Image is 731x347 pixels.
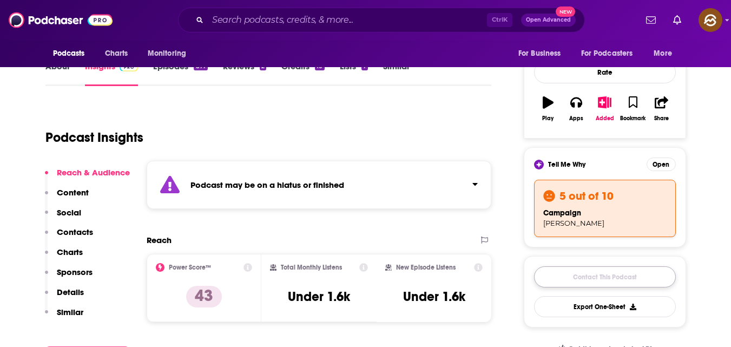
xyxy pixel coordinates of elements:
button: Similar [45,307,83,327]
div: Apps [569,115,583,122]
span: For Podcasters [581,46,633,61]
span: campaign [543,208,581,218]
img: User Profile [699,8,722,32]
span: Charts [105,46,128,61]
img: Podchaser - Follow, Share and Rate Podcasts [9,10,113,30]
button: Sponsors [45,267,93,287]
button: Contacts [45,227,93,247]
span: Logged in as hey85204 [699,8,722,32]
span: Ctrl K [487,13,512,27]
p: Similar [57,307,83,317]
a: Episodes877 [153,61,207,86]
button: Details [45,287,84,307]
div: Rate [534,61,676,83]
p: Charts [57,247,83,257]
h2: Reach [147,235,172,245]
span: Monitoring [148,46,186,61]
span: More [654,46,672,61]
a: Show notifications dropdown [669,11,686,29]
button: open menu [574,43,649,64]
img: tell me why sparkle [536,161,542,168]
a: Lists7 [340,61,368,86]
button: Show profile menu [699,8,722,32]
p: 43 [186,286,222,307]
h2: Total Monthly Listens [281,264,342,271]
button: open menu [140,43,200,64]
button: Play [534,89,562,128]
div: Search podcasts, credits, & more... [178,8,585,32]
span: Open Advanced [526,17,571,23]
a: InsightsPodchaser Pro [85,61,139,86]
button: open menu [511,43,575,64]
p: Social [57,207,81,218]
strong: Podcast may be on a hiatus or finished [190,180,344,190]
p: Content [57,187,89,198]
div: Bookmark [620,115,646,122]
button: Share [647,89,675,128]
span: Podcasts [53,46,85,61]
a: Show notifications dropdown [642,11,660,29]
button: Reach & Audience [45,167,130,187]
a: Similar [383,61,410,86]
h1: Podcast Insights [45,129,143,146]
p: Contacts [57,227,93,237]
button: Social [45,207,81,227]
span: For Business [518,46,561,61]
button: Bookmark [619,89,647,128]
span: Tell Me Why [548,160,585,169]
button: open menu [646,43,686,64]
button: Added [590,89,618,128]
a: Credits10 [281,61,324,86]
button: Export One-Sheet [534,296,676,317]
h2: Power Score™ [169,264,211,271]
h3: Under 1.6k [288,289,350,305]
button: Open [647,158,676,171]
button: Apps [562,89,590,128]
p: Reach & Audience [57,167,130,178]
h3: 5 out of 10 [559,189,614,203]
span: New [556,6,575,17]
a: About [45,61,70,86]
div: Share [654,115,669,122]
span: [PERSON_NAME] [543,219,604,227]
div: Added [596,115,614,122]
h2: New Episode Listens [396,264,456,271]
a: Charts [98,43,135,64]
p: Details [57,287,84,297]
button: Content [45,187,89,207]
button: Charts [45,247,83,267]
button: Open AdvancedNew [521,14,576,27]
img: Podchaser Pro [120,63,139,71]
input: Search podcasts, credits, & more... [208,11,487,29]
a: Contact This Podcast [534,266,676,287]
button: open menu [45,43,99,64]
a: Reviews2 [223,61,266,86]
section: Click to expand status details [147,161,492,209]
div: Play [542,115,554,122]
h3: Under 1.6k [403,289,465,305]
p: Sponsors [57,267,93,277]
